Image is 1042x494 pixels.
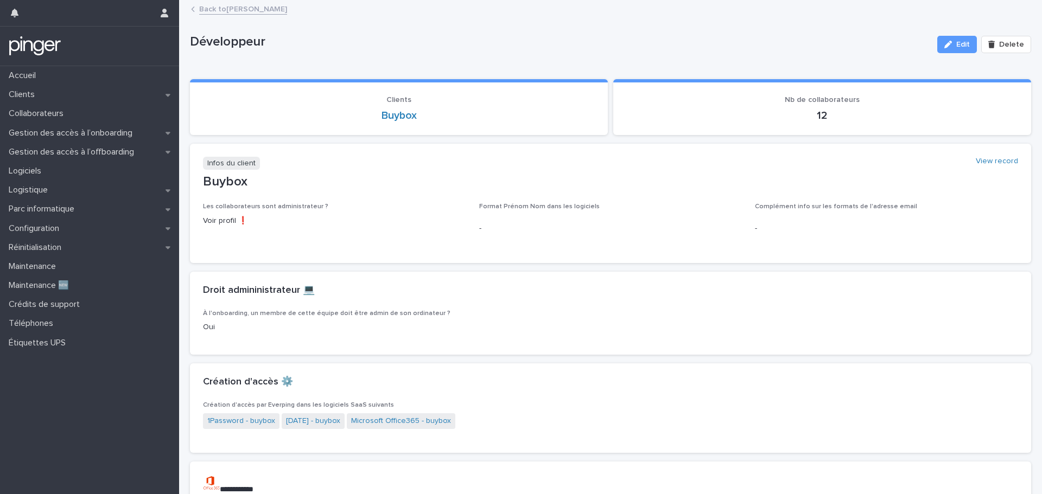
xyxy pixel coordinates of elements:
[4,280,78,291] p: Maintenance 🆕
[203,376,293,388] h2: Création d'accès ⚙️
[351,415,451,427] a: Microsoft Office365 - buybox
[203,157,260,170] p: Infos du client
[626,109,1018,122] p: 12
[203,310,450,317] span: À l'onboarding, un membre de cette équipe doit être admin de son ordinateur ?
[203,174,1018,190] p: Buybox
[479,223,742,234] p: -
[755,203,917,210] span: Complément info sur les formats de l'adresse email
[4,70,45,81] p: Accueil
[207,415,275,427] a: 1Password - buybox
[286,415,340,427] a: [DATE] - buybox
[479,203,600,210] span: Format Prénom Nom dans les logiciels
[4,299,88,310] p: Crédits de support
[999,41,1024,48] span: Delete
[199,2,287,15] a: Back to[PERSON_NAME]
[4,89,43,100] p: Clients
[981,36,1031,53] button: Delete
[4,147,143,157] p: Gestion des accès à l’offboarding
[382,109,417,122] a: Buybox
[4,242,70,253] p: Réinitialisation
[755,223,1018,234] p: -
[4,185,56,195] p: Logistique
[203,402,394,408] span: Création d'accès par Everping dans les logiciels SaaS suivants
[4,108,72,119] p: Collaborateurs
[203,322,1018,333] p: Oui
[203,285,315,297] h2: Droit admininistrateur 💻
[9,35,61,57] img: mTgBEunGTSyRkCgitkcU
[4,318,62,329] p: Téléphones
[785,96,860,104] span: Nb de collaborateurs
[386,96,411,104] span: Clients
[4,204,83,214] p: Parc informatique
[4,338,74,348] p: Étiquettes UPS
[956,41,970,48] span: Edit
[4,261,65,272] p: Maintenance
[203,203,328,210] span: Les collaborateurs sont administrateur ?
[203,215,466,227] p: Voir profil ❗
[4,223,68,234] p: Configuration
[4,128,141,138] p: Gestion des accès à l’onboarding
[203,474,220,491] img: wOpHOXxfs8vTAAAAABJRU5ErkJggg==
[976,157,1018,166] a: View record
[190,34,929,50] p: Développeur
[4,166,50,176] p: Logiciels
[937,36,977,53] button: Edit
